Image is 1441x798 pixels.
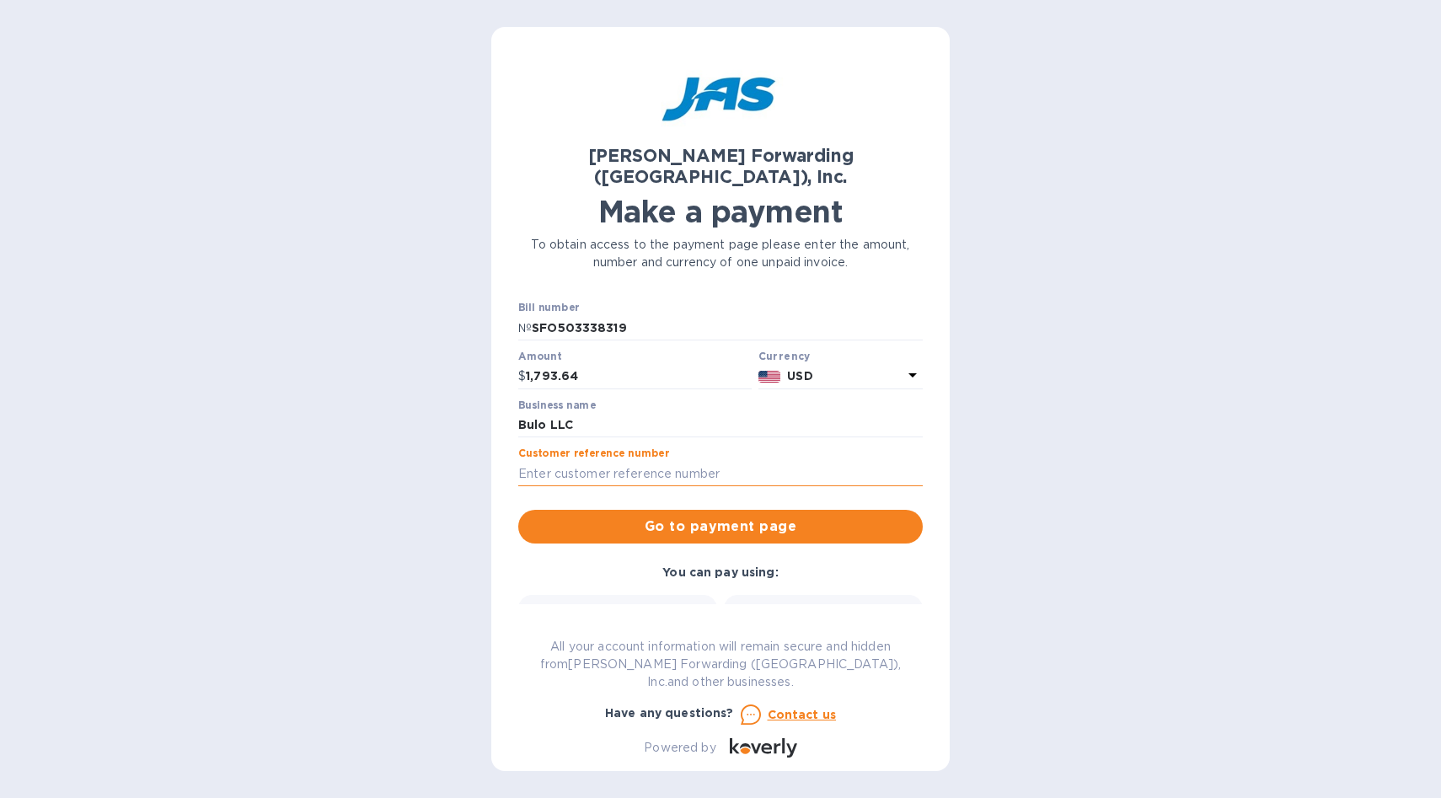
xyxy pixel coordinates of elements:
u: Contact us [768,708,837,721]
label: Customer reference number [518,449,669,459]
p: Powered by [644,739,715,757]
p: № [518,319,532,337]
p: All your account information will remain secure and hidden from [PERSON_NAME] Forwarding ([GEOGRA... [518,638,923,691]
input: Enter bill number [532,315,923,340]
p: $ [518,367,526,385]
h1: Make a payment [518,194,923,229]
b: Have any questions? [605,706,734,720]
input: Enter business name [518,413,923,438]
input: Enter customer reference number [518,461,923,486]
span: Go to payment page [532,517,909,537]
b: You can pay using: [662,565,778,579]
input: 0.00 [526,364,752,389]
b: [PERSON_NAME] Forwarding ([GEOGRAPHIC_DATA]), Inc. [588,145,854,187]
b: Currency [758,350,811,362]
b: USD [787,369,812,383]
label: Bill number [518,303,579,313]
img: USD [758,371,781,383]
p: To obtain access to the payment page please enter the amount, number and currency of one unpaid i... [518,236,923,271]
button: Go to payment page [518,510,923,544]
label: Business name [518,400,596,410]
label: Amount [518,351,561,362]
